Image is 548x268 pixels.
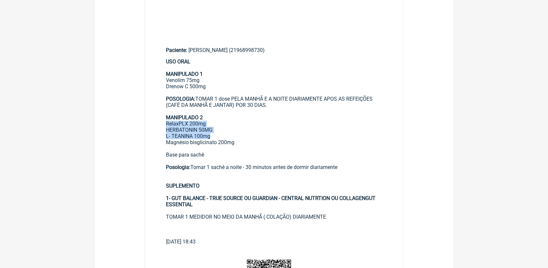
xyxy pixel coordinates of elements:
strong: USO ORAL MANIPULADO 1 [166,59,203,77]
span: Paciente: [166,47,187,53]
strong: MANIPULADO 2 [166,114,203,121]
div: [PERSON_NAME] (21968998730) [166,47,382,53]
div: Venolim 75mg Drenow C 500mg TOMAR 1 dose PELA MANHÃ E A NOITE DIARIAMENTE APOS AS REFEIÇÕES (CAFÉ... [166,59,382,226]
strong: Posologia: [166,164,190,170]
strong: POSOLOGIA: [166,96,195,102]
strong: SUPLEMENTO 1- GUT BALANCE - TRUE SOURCE OU GUARDIAN - CENTRAL NUTRTION OU COLLAGENGUT ESSENTIAL [166,183,376,208]
div: [DATE] 18:43 [166,239,382,245]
